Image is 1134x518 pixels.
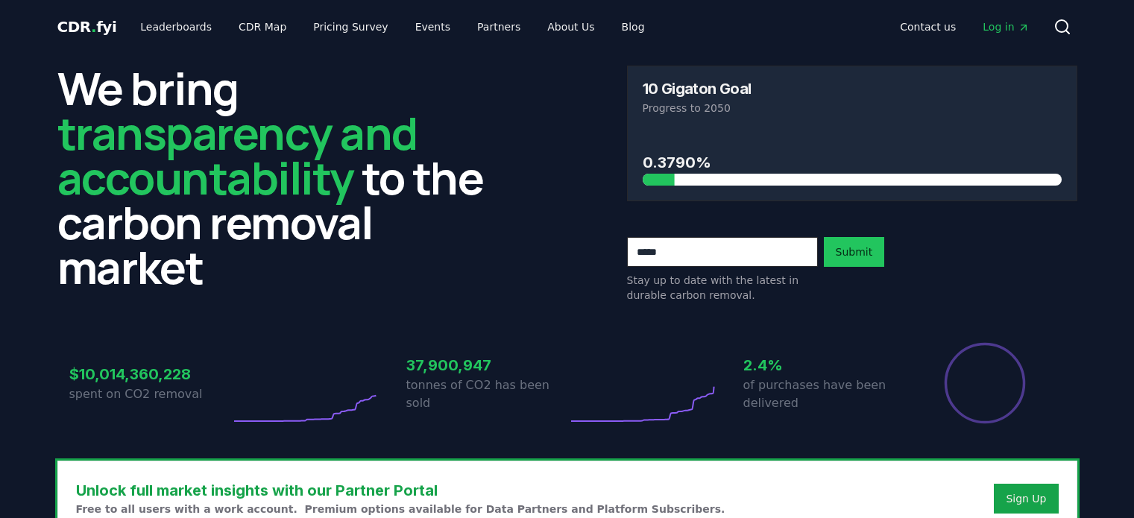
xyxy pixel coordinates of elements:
[643,81,752,96] h3: 10 Gigaton Goal
[76,502,725,517] p: Free to all users with a work account. Premium options available for Data Partners and Platform S...
[128,13,224,40] a: Leaderboards
[403,13,462,40] a: Events
[643,151,1062,174] h3: 0.3790%
[743,354,904,376] h3: 2.4%
[91,18,96,36] span: .
[57,66,508,289] h2: We bring to the carbon removal market
[971,13,1041,40] a: Log in
[824,237,885,267] button: Submit
[301,13,400,40] a: Pricing Survey
[406,376,567,412] p: tonnes of CO2 has been sold
[888,13,1041,40] nav: Main
[406,354,567,376] h3: 37,900,947
[465,13,532,40] a: Partners
[943,341,1027,425] div: Percentage of sales delivered
[994,484,1058,514] button: Sign Up
[627,273,818,303] p: Stay up to date with the latest in durable carbon removal.
[888,13,968,40] a: Contact us
[128,13,656,40] nav: Main
[69,385,230,403] p: spent on CO2 removal
[57,16,117,37] a: CDR.fyi
[1006,491,1046,506] a: Sign Up
[743,376,904,412] p: of purchases have been delivered
[57,102,418,208] span: transparency and accountability
[76,479,725,502] h3: Unlock full market insights with our Partner Portal
[57,18,117,36] span: CDR fyi
[227,13,298,40] a: CDR Map
[643,101,1062,116] p: Progress to 2050
[610,13,657,40] a: Blog
[535,13,606,40] a: About Us
[983,19,1029,34] span: Log in
[69,363,230,385] h3: $10,014,360,228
